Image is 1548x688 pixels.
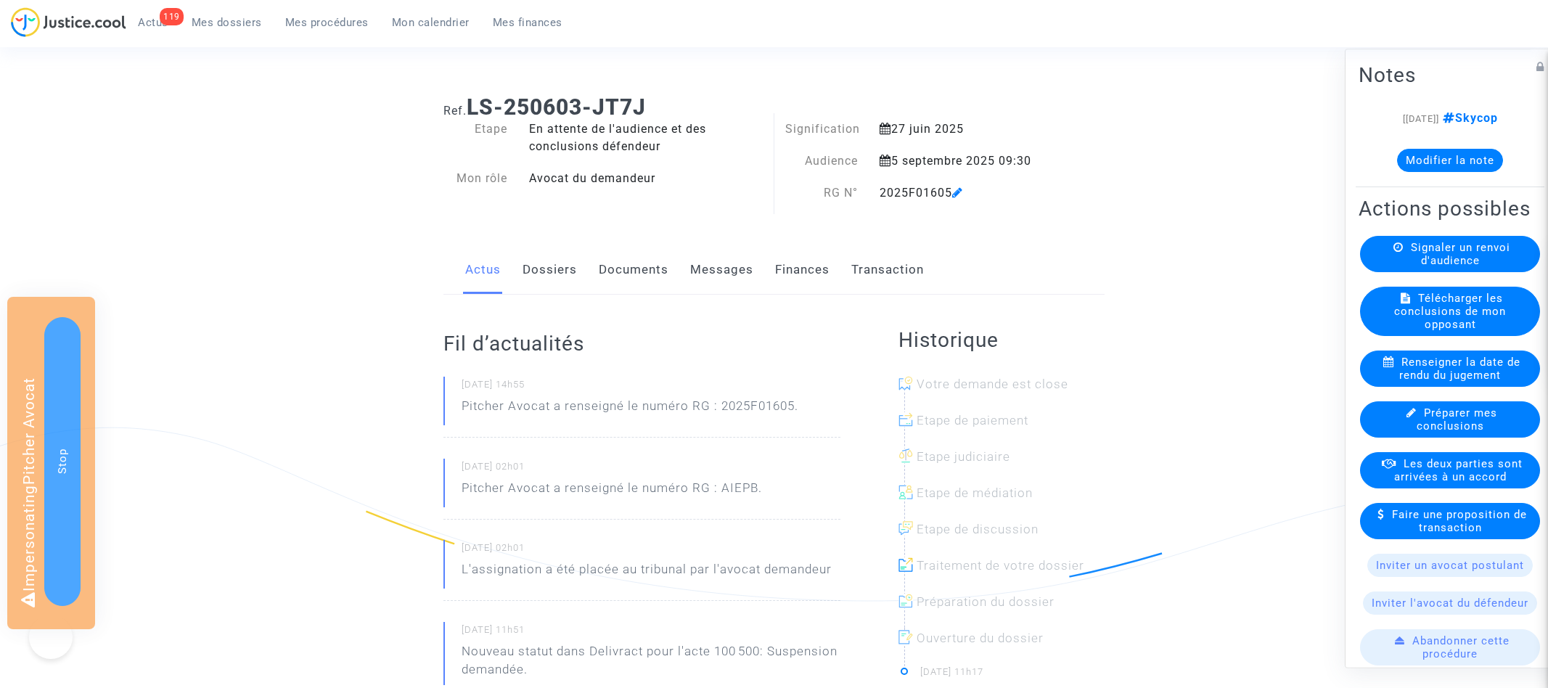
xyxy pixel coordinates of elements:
small: [DATE] 14h55 [462,378,840,397]
span: Inviter l'avocat du défendeur [1372,597,1528,610]
span: Votre demande est close [917,377,1068,391]
span: Inviter un avocat postulant [1376,559,1524,572]
div: 119 [160,8,184,25]
div: 2025F01605 [869,184,1058,202]
h2: Historique [898,327,1105,353]
button: Modifier la note [1397,149,1503,172]
span: Les deux parties sont arrivées à un accord [1394,457,1523,483]
div: Impersonating [7,297,95,629]
a: Mon calendrier [380,12,481,33]
b: LS-250603-JT7J [467,94,646,120]
button: Stop [44,317,81,606]
div: Audience [774,152,869,170]
span: Ref. [443,104,467,118]
div: 27 juin 2025 [869,120,1058,138]
a: Actus [465,246,501,294]
p: Pitcher Avocat a renseigné le numéro RG : AIEPB. [462,479,762,504]
small: [DATE] 02h01 [462,460,840,479]
span: Renseigner la date de rendu du jugement [1399,356,1520,382]
h2: Notes [1359,62,1541,88]
a: Mes dossiers [180,12,274,33]
span: Abandonner cette procédure [1412,634,1510,660]
a: Transaction [851,246,924,294]
span: [[DATE]] [1403,113,1439,124]
span: Mes dossiers [192,16,262,29]
p: Pitcher Avocat a renseigné le numéro RG : 2025F01605. [462,397,798,422]
span: Skycop [1439,111,1498,125]
div: En attente de l'audience et des conclusions défendeur [518,120,774,155]
div: Signification [774,120,869,138]
p: L'assignation a été placée au tribunal par l'avocat demandeur [462,560,832,586]
small: [DATE] 11h51 [462,623,840,642]
span: Mes procédures [285,16,369,29]
p: Nouveau statut dans Delivract pour l'acte 100 500: Suspension demandée. [462,642,840,686]
div: Mon rôle [433,170,518,187]
div: 5 septembre 2025 09:30 [869,152,1058,170]
a: Mes procédures [274,12,380,33]
div: Avocat du demandeur [518,170,774,187]
a: Messages [690,246,753,294]
a: 119Actus [126,12,180,33]
small: [DATE] 02h01 [462,541,840,560]
span: Mon calendrier [392,16,470,29]
span: Mes finances [493,16,562,29]
span: Faire une proposition de transaction [1392,508,1527,534]
span: Télécharger les conclusions de mon opposant [1394,292,1506,331]
h2: Fil d’actualités [443,331,840,356]
span: Actus [138,16,168,29]
span: Préparer mes conclusions [1417,406,1498,433]
a: Finances [775,246,830,294]
a: Mes finances [481,12,574,33]
div: RG N° [774,184,869,202]
img: jc-logo.svg [11,7,126,37]
a: Documents [599,246,668,294]
h2: Actions possibles [1359,196,1541,221]
div: Etape [433,120,518,155]
span: Signaler un renvoi d'audience [1411,241,1510,267]
span: Stop [56,449,69,474]
a: Dossiers [523,246,577,294]
iframe: Help Scout Beacon - Open [29,615,73,659]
